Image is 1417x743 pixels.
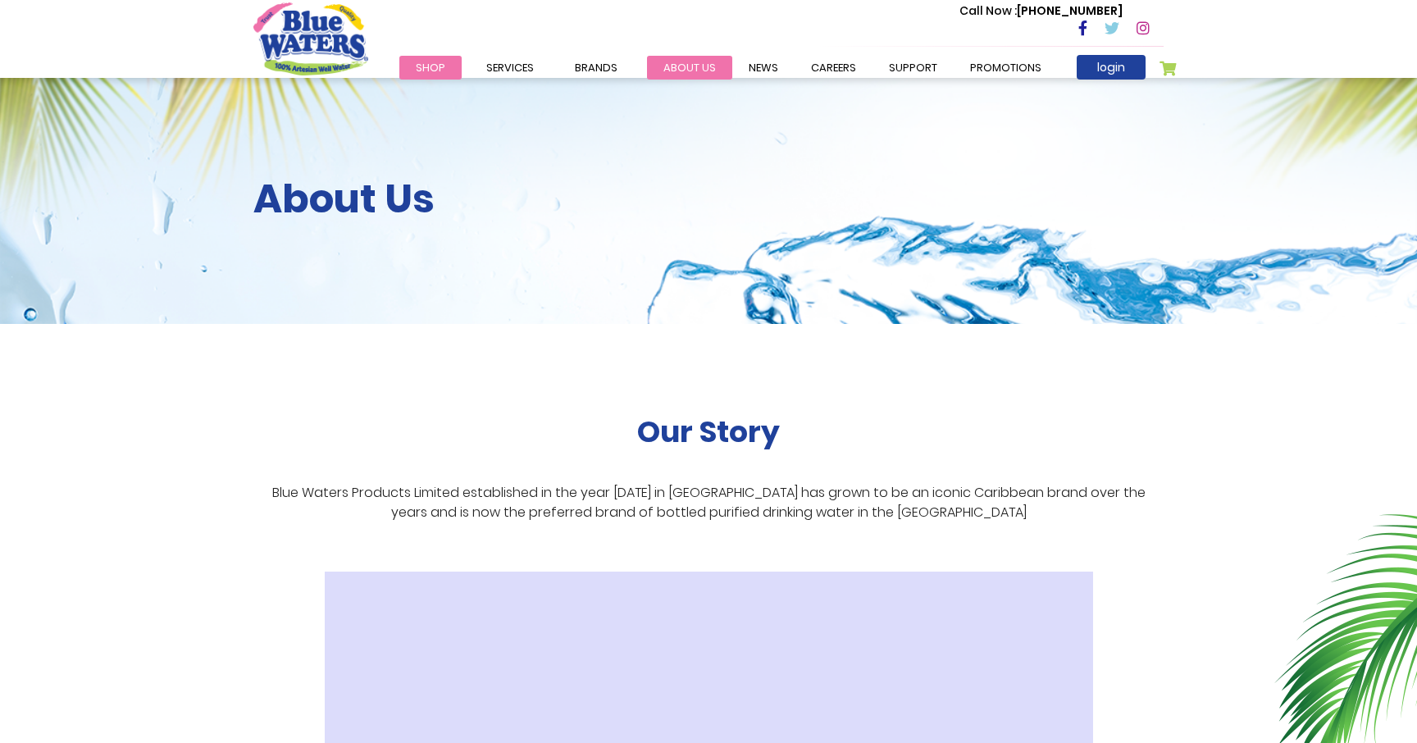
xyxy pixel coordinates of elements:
[416,60,445,75] span: Shop
[647,56,732,80] a: about us
[1077,55,1146,80] a: login
[959,2,1017,19] span: Call Now :
[575,60,617,75] span: Brands
[486,60,534,75] span: Services
[637,414,780,449] h2: Our Story
[253,2,368,75] a: store logo
[253,483,1164,522] p: Blue Waters Products Limited established in the year [DATE] in [GEOGRAPHIC_DATA] has grown to be ...
[873,56,954,80] a: support
[959,2,1123,20] p: [PHONE_NUMBER]
[732,56,795,80] a: News
[253,175,1164,223] h2: About Us
[795,56,873,80] a: careers
[954,56,1058,80] a: Promotions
